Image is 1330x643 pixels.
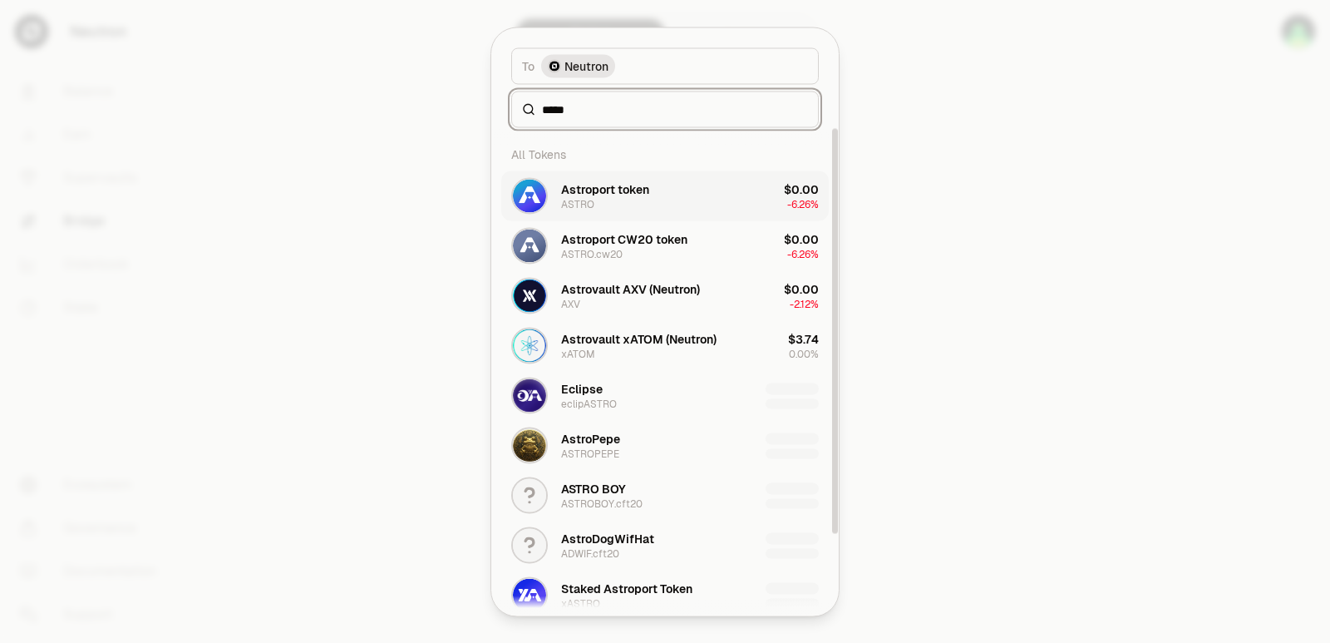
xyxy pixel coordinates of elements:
[561,480,626,497] div: ASTRO BOY
[513,229,546,262] img: ASTRO.cw20 Logo
[561,330,717,347] div: Astrovault xATOM (Neutron)
[561,547,619,560] div: ADWIF.cft20
[784,230,819,247] div: $0.00
[522,57,534,74] span: To
[513,329,546,362] img: xATOM Logo
[561,596,600,610] div: xASTRO
[787,197,819,210] span: -6.26%
[501,171,829,220] button: ASTRO LogoAstroport tokenASTRO$0.00-6.26%
[501,320,829,370] button: xATOM LogoAstrovault xATOM (Neutron)xATOM$3.740.00%
[790,297,819,310] span: -2.12%
[561,497,643,510] div: ASTROBOY.cft20
[784,181,819,197] div: $0.00
[501,220,829,270] button: ASTRO.cw20 LogoAstroport CW20 tokenASTRO.cw20$0.00-6.26%
[501,520,829,570] button: AstroDogWifHatADWIF.cft20
[511,47,819,84] button: ToNeutron LogoNeutron
[564,57,608,74] span: Neutron
[501,270,829,320] button: AXV LogoAstrovault AXV (Neutron)AXV$0.00-2.12%
[561,197,594,210] div: ASTRO
[561,380,603,397] div: Eclipse
[788,330,819,347] div: $3.74
[561,530,654,547] div: AstroDogWifHat
[789,347,819,360] span: 0.00%
[513,279,546,312] img: AXV Logo
[561,181,649,197] div: Astroport token
[561,247,623,260] div: ASTRO.cw20
[513,428,546,462] img: ASTROPEPE Logo
[501,420,829,470] button: ASTROPEPE LogoAstroPepeASTROPEPE
[513,578,546,611] img: xASTRO Logo
[784,280,819,297] div: $0.00
[561,580,692,596] div: Staked Astroport Token
[561,280,700,297] div: Astrovault AXV (Neutron)
[501,570,829,620] button: xASTRO LogoStaked Astroport TokenxASTRO
[501,370,829,420] button: eclipASTRO LogoEclipseeclipASTRO
[549,61,559,71] img: Neutron Logo
[561,347,595,360] div: xATOM
[787,247,819,260] span: -6.26%
[561,430,620,447] div: AstroPepe
[501,137,829,171] div: All Tokens
[513,179,546,212] img: ASTRO Logo
[561,447,619,460] div: ASTROPEPE
[561,397,617,410] div: eclipASTRO
[561,297,580,310] div: AXV
[501,470,829,520] button: ASTRO BOYASTROBOY.cft20
[561,230,687,247] div: Astroport CW20 token
[513,378,546,412] img: eclipASTRO Logo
